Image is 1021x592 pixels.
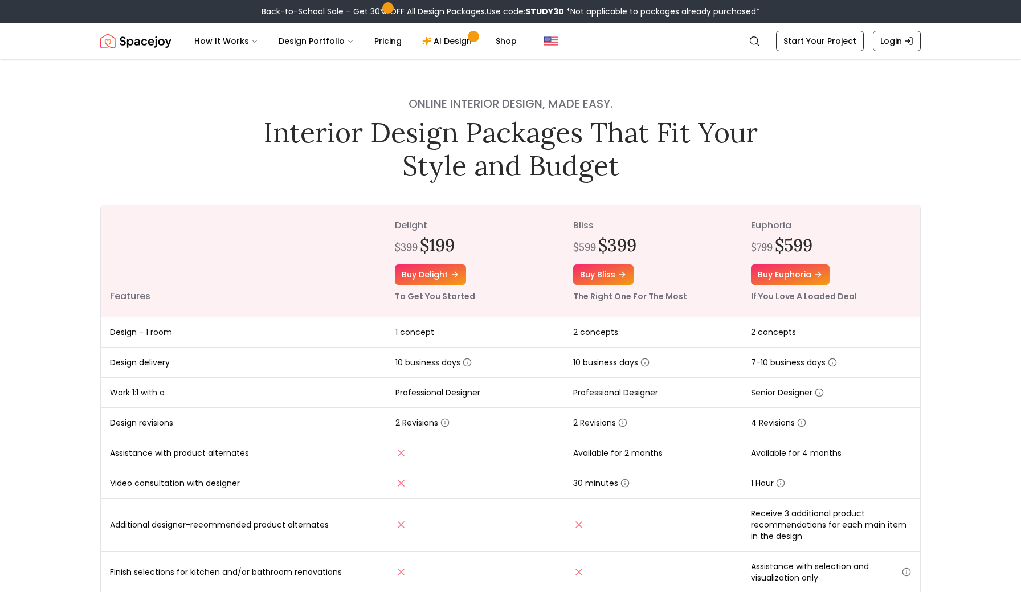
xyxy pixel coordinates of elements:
span: 10 business days [573,357,650,368]
span: Professional Designer [395,387,480,398]
td: Available for 4 months [742,438,920,468]
a: AI Design [413,30,484,52]
span: 1 concept [395,326,434,338]
nav: Global [100,23,921,59]
td: Design - 1 room [101,317,386,348]
button: How It Works [185,30,267,52]
span: 7-10 business days [751,357,837,368]
td: Available for 2 months [564,438,742,468]
td: Design delivery [101,348,386,378]
span: Use code: [487,6,564,17]
span: 4 Revisions [751,417,806,428]
div: $399 [395,239,418,255]
a: Start Your Project [776,31,864,51]
span: Professional Designer [573,387,658,398]
span: Senior Designer [751,387,824,398]
img: Spacejoy Logo [100,30,171,52]
div: $599 [573,239,596,255]
a: Buy delight [395,264,466,285]
td: Work 1:1 with a [101,378,386,408]
td: Video consultation with designer [101,468,386,499]
h4: Online interior design, made easy. [255,96,766,112]
p: delight [395,219,555,232]
small: The Right One For The Most [573,291,687,302]
a: Login [873,31,921,51]
span: 2 concepts [751,326,796,338]
div: Back-to-School Sale – Get 30% OFF All Design Packages. [262,6,760,17]
span: 2 Revisions [395,417,450,428]
span: 30 minutes [573,477,630,489]
small: To Get You Started [395,291,475,302]
b: STUDY30 [525,6,564,17]
small: If You Love A Loaded Deal [751,291,857,302]
span: Assistance with selection and visualization only [751,561,911,583]
a: Buy bliss [573,264,634,285]
td: Receive 3 additional product recommendations for each main item in the design [742,499,920,552]
a: Shop [487,30,526,52]
a: Pricing [365,30,411,52]
a: Buy euphoria [751,264,830,285]
nav: Main [185,30,526,52]
td: Additional designer-recommended product alternates [101,499,386,552]
span: *Not applicable to packages already purchased* [564,6,760,17]
span: 10 business days [395,357,472,368]
td: Assistance with product alternates [101,438,386,468]
p: euphoria [751,219,911,232]
h2: $599 [775,235,812,255]
span: 1 Hour [751,477,785,489]
p: bliss [573,219,733,232]
button: Design Portfolio [269,30,363,52]
a: Spacejoy [100,30,171,52]
img: United States [544,34,558,48]
h2: $399 [598,235,636,255]
th: Features [101,205,386,317]
span: 2 concepts [573,326,618,338]
h1: Interior Design Packages That Fit Your Style and Budget [255,116,766,182]
span: 2 Revisions [573,417,627,428]
div: $799 [751,239,773,255]
td: Design revisions [101,408,386,438]
h2: $199 [420,235,455,255]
